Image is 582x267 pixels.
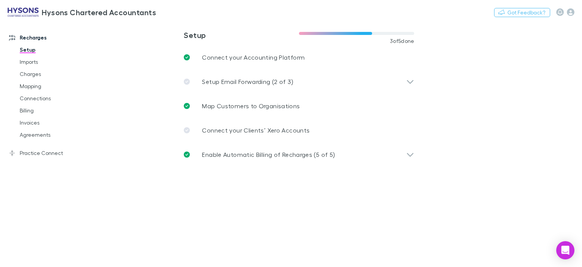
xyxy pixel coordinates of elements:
[12,92,99,104] a: Connections
[202,53,305,62] p: Connect your Accounting Platform
[8,8,39,17] img: Hysons Chartered Accountants's Logo
[178,70,420,94] div: Setup Email Forwarding (2 of 3)
[42,8,156,17] h3: Hysons Chartered Accountants
[202,77,293,86] p: Setup Email Forwarding (2 of 3)
[12,68,99,80] a: Charges
[3,3,161,21] a: Hysons Chartered Accountants
[12,56,99,68] a: Imports
[12,117,99,129] a: Invoices
[178,45,420,70] a: Connect your Accounting Platform
[202,101,300,111] p: Map Customers to Organisations
[556,241,574,259] div: Open Intercom Messenger
[12,44,99,56] a: Setup
[494,8,550,17] button: Got Feedback?
[184,30,299,39] h3: Setup
[202,126,310,135] p: Connect your Clients’ Xero Accounts
[178,142,420,167] div: Enable Automatic Billing of Recharges (5 of 5)
[12,104,99,117] a: Billing
[2,147,99,159] a: Practice Connect
[12,129,99,141] a: Agreements
[202,150,335,159] p: Enable Automatic Billing of Recharges (5 of 5)
[12,80,99,92] a: Mapping
[2,32,99,44] a: Recharges
[178,94,420,118] a: Map Customers to Organisations
[178,118,420,142] a: Connect your Clients’ Xero Accounts
[390,38,415,44] span: 3 of 5 done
